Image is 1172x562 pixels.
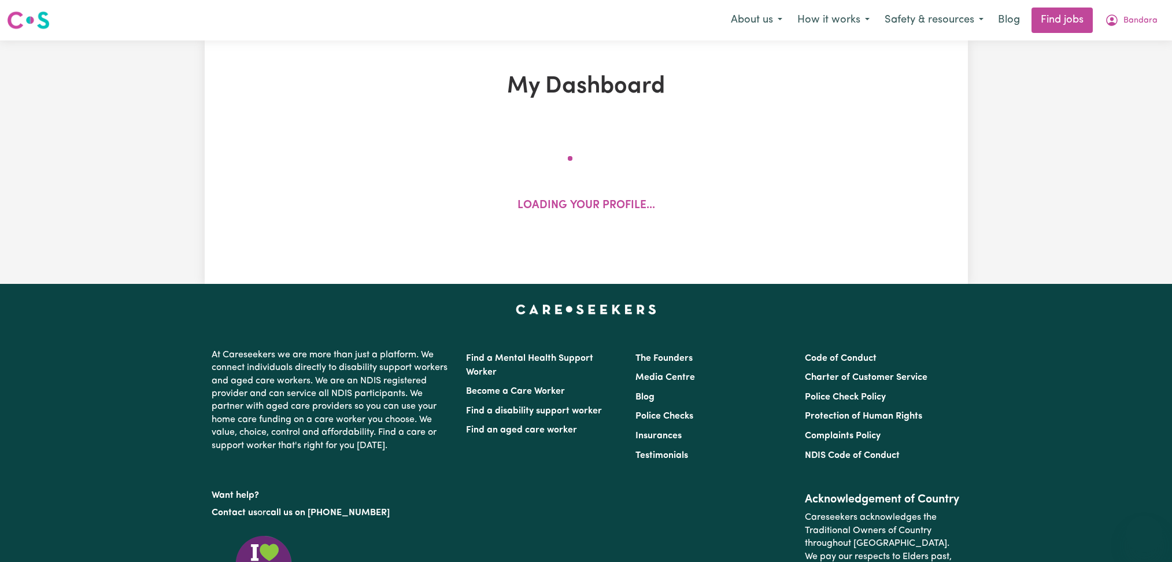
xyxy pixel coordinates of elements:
[1031,8,1093,33] a: Find jobs
[212,508,257,517] a: Contact us
[805,354,877,363] a: Code of Conduct
[991,8,1027,33] a: Blog
[7,7,50,34] a: Careseekers logo
[635,451,688,460] a: Testimonials
[266,508,390,517] a: call us on [PHONE_NUMBER]
[1126,516,1163,553] iframe: Button to launch messaging window
[466,426,577,435] a: Find an aged care worker
[790,8,877,32] button: How it works
[7,10,50,31] img: Careseekers logo
[635,373,695,382] a: Media Centre
[805,412,922,421] a: Protection of Human Rights
[723,8,790,32] button: About us
[635,412,693,421] a: Police Checks
[1123,14,1158,27] span: Bandara
[466,406,602,416] a: Find a disability support worker
[1097,8,1165,32] button: My Account
[805,493,960,506] h2: Acknowledgement of Country
[877,8,991,32] button: Safety & resources
[466,387,565,396] a: Become a Care Worker
[635,393,655,402] a: Blog
[635,431,682,441] a: Insurances
[212,344,452,457] p: At Careseekers we are more than just a platform. We connect individuals directly to disability su...
[466,354,593,377] a: Find a Mental Health Support Worker
[805,373,927,382] a: Charter of Customer Service
[212,502,452,524] p: or
[339,73,834,101] h1: My Dashboard
[635,354,693,363] a: The Founders
[805,393,886,402] a: Police Check Policy
[805,451,900,460] a: NDIS Code of Conduct
[805,431,881,441] a: Complaints Policy
[517,198,655,215] p: Loading your profile...
[516,305,656,314] a: Careseekers home page
[212,485,452,502] p: Want help?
